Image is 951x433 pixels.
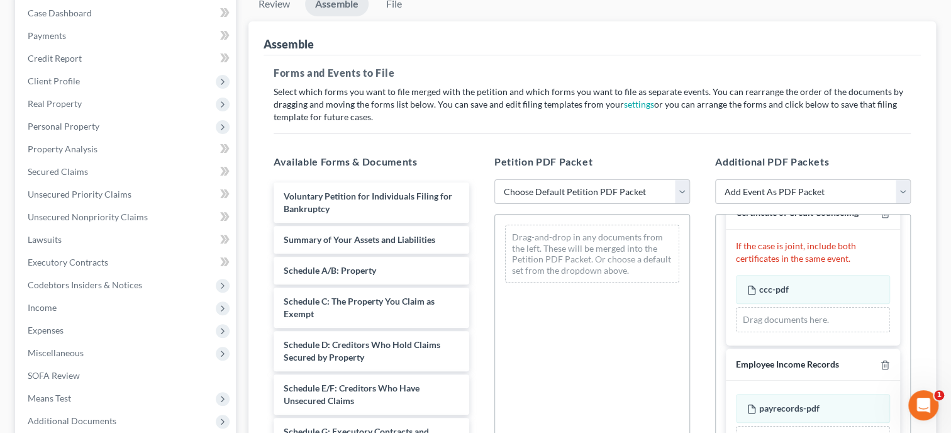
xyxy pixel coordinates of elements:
[28,189,131,200] span: Unsecured Priority Claims
[284,234,435,245] span: Summary of Your Assets and Liabilities
[18,47,236,70] a: Credit Report
[18,138,236,160] a: Property Analysis
[18,364,236,387] a: SOFA Review
[274,65,911,81] h5: Forms and Events to File
[18,2,236,25] a: Case Dashboard
[284,296,435,319] span: Schedule C: The Property You Claim as Exempt
[715,154,911,169] h5: Additional PDF Packets
[28,53,82,64] span: Credit Report
[736,240,890,265] p: If the case is joint, include both certificates in the same event.
[28,325,64,335] span: Expenses
[934,390,944,400] span: 1
[759,284,789,295] span: ccc-pdf
[28,211,148,222] span: Unsecured Nonpriority Claims
[18,206,236,228] a: Unsecured Nonpriority Claims
[18,25,236,47] a: Payments
[264,37,314,52] div: Assemble
[28,121,99,132] span: Personal Property
[18,160,236,183] a: Secured Claims
[284,265,376,276] span: Schedule A/B: Property
[28,370,80,381] span: SOFA Review
[28,279,142,290] span: Codebtors Insiders & Notices
[28,302,57,313] span: Income
[28,257,108,267] span: Executory Contracts
[28,415,116,426] span: Additional Documents
[736,359,839,369] span: Employee Income Records
[28,30,66,41] span: Payments
[28,8,92,18] span: Case Dashboard
[274,86,911,123] p: Select which forms you want to file merged with the petition and which forms you want to file as ...
[18,228,236,251] a: Lawsuits
[28,393,71,403] span: Means Test
[908,390,938,420] iframe: Intercom live chat
[28,347,84,358] span: Miscellaneous
[284,191,452,214] span: Voluntary Petition for Individuals Filing for Bankruptcy
[18,183,236,206] a: Unsecured Priority Claims
[28,143,97,154] span: Property Analysis
[759,403,820,413] span: payrecords-pdf
[494,155,592,167] span: Petition PDF Packet
[284,339,440,363] span: Schedule D: Creditors Who Hold Claims Secured by Property
[28,234,62,245] span: Lawsuits
[505,225,679,283] div: Drag-and-drop in any documents from the left. These will be merged into the Petition PDF Packet. ...
[284,383,420,406] span: Schedule E/F: Creditors Who Have Unsecured Claims
[28,166,88,177] span: Secured Claims
[274,154,469,169] h5: Available Forms & Documents
[624,99,654,110] a: settings
[28,98,82,109] span: Real Property
[18,251,236,274] a: Executory Contracts
[28,76,80,86] span: Client Profile
[736,307,890,332] div: Drag documents here.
